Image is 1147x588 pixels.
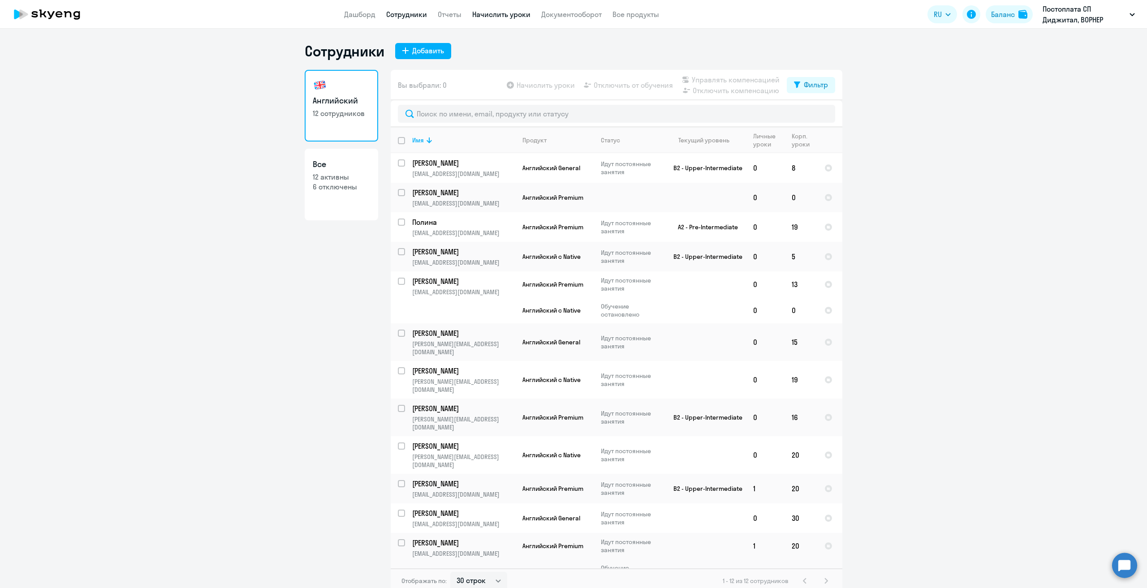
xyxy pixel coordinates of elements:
p: [PERSON_NAME][EMAIL_ADDRESS][DOMAIN_NAME] [412,453,515,469]
p: [PERSON_NAME][EMAIL_ADDRESS][DOMAIN_NAME] [412,415,515,431]
td: 0 [746,271,785,297]
span: Английский General [522,338,580,346]
p: Идут постоянные занятия [601,249,662,265]
span: Английский Premium [522,413,583,421]
p: [PERSON_NAME] [412,247,513,257]
p: [PERSON_NAME][EMAIL_ADDRESS][DOMAIN_NAME] [412,340,515,356]
td: 16 [785,399,817,436]
div: Баланс [991,9,1015,20]
a: [PERSON_NAME] [412,276,515,286]
p: Обучение остановлено [601,302,662,318]
p: Идут постоянные занятия [601,160,662,176]
span: Английский Premium [522,485,583,493]
td: 0 [746,361,785,399]
a: Полина [412,217,515,227]
p: [EMAIL_ADDRESS][DOMAIN_NAME] [412,520,515,528]
a: [PERSON_NAME] [412,328,515,338]
p: [EMAIL_ADDRESS][DOMAIN_NAME] [412,288,515,296]
a: Английский12 сотрудников [305,70,378,142]
button: Фильтр [787,77,835,93]
p: Постоплата СП Диджитал, ВОРНЕР МЬЮЗИК, ООО [1043,4,1126,25]
p: [EMAIL_ADDRESS][DOMAIN_NAME] [412,199,515,207]
p: Идут постоянные занятия [601,409,662,425]
div: Текущий уровень [678,136,729,144]
button: Постоплата СП Диджитал, ВОРНЕР МЬЮЗИК, ООО [1038,4,1139,25]
a: Начислить уроки [472,10,530,19]
td: 0 [746,503,785,533]
p: [EMAIL_ADDRESS][DOMAIN_NAME] [412,549,515,558]
td: A2 - Pre-Intermediate [663,212,746,242]
p: [PERSON_NAME] [412,508,513,518]
td: 8 [785,153,817,183]
span: Английский General [522,164,580,172]
div: Добавить [412,45,444,56]
td: 20 [785,533,817,559]
span: Английский с Native [522,376,581,384]
span: Английский Premium [522,280,583,288]
td: 0 [746,436,785,474]
a: Сотрудники [386,10,427,19]
p: Обучение остановлено [601,564,662,580]
td: 0 [746,399,785,436]
span: Английский с Native [522,306,581,314]
p: [EMAIL_ADDRESS][DOMAIN_NAME] [412,170,515,178]
td: 1 [746,533,785,559]
td: 0 [785,183,817,212]
p: [PERSON_NAME] [412,403,513,413]
h3: Английский [313,95,370,107]
p: [PERSON_NAME] [412,328,513,338]
a: [PERSON_NAME] [412,403,515,413]
a: [PERSON_NAME] [412,158,515,168]
p: [PERSON_NAME] [412,276,513,286]
a: [PERSON_NAME] [412,508,515,518]
td: 19 [785,361,817,399]
td: 0 [746,323,785,361]
td: 5 [785,242,817,271]
td: 30 [785,503,817,533]
button: Балансbalance [986,5,1033,23]
p: Идут постоянные занятия [601,510,662,526]
a: [PERSON_NAME] [412,538,515,548]
div: Личные уроки [753,132,784,148]
p: Полина [412,217,513,227]
p: [PERSON_NAME] [412,479,513,489]
span: Английский General [522,568,580,576]
p: [EMAIL_ADDRESS][DOMAIN_NAME] [412,229,515,237]
h3: Все [313,159,370,170]
div: Продукт [522,136,547,144]
td: 20 [785,436,817,474]
a: [PERSON_NAME] [412,441,515,451]
p: 12 активны [313,172,370,182]
span: Вы выбрали: 0 [398,80,447,90]
div: Текущий уровень [670,136,746,144]
h1: Сотрудники [305,42,384,60]
span: RU [934,9,942,20]
a: [PERSON_NAME] [412,247,515,257]
td: 0 [746,559,785,585]
td: 1 [746,474,785,503]
td: 19 [785,212,817,242]
p: Идут постоянные занятия [601,481,662,497]
td: B2 - Upper-Intermediate [663,474,746,503]
p: [EMAIL_ADDRESS][DOMAIN_NAME] [412,490,515,498]
p: [EMAIL_ADDRESS][DOMAIN_NAME] [412,258,515,266]
button: Добавить [395,43,451,59]
span: Английский с Native [522,451,581,459]
div: Имя [412,136,515,144]
span: Английский General [522,514,580,522]
p: Идут постоянные занятия [601,276,662,292]
div: Имя [412,136,424,144]
p: Идут постоянные занятия [601,447,662,463]
div: Корп. уроки [792,132,817,148]
p: [PERSON_NAME] [412,366,513,376]
p: [PERSON_NAME] [412,538,513,548]
div: Статус [601,136,620,144]
td: 15 [785,323,817,361]
td: 0 [746,297,785,323]
td: B2 - Upper-Intermediate [663,399,746,436]
a: Все продукты [612,10,659,19]
p: Идут постоянные занятия [601,219,662,235]
button: RU [927,5,957,23]
td: 0 [785,297,817,323]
